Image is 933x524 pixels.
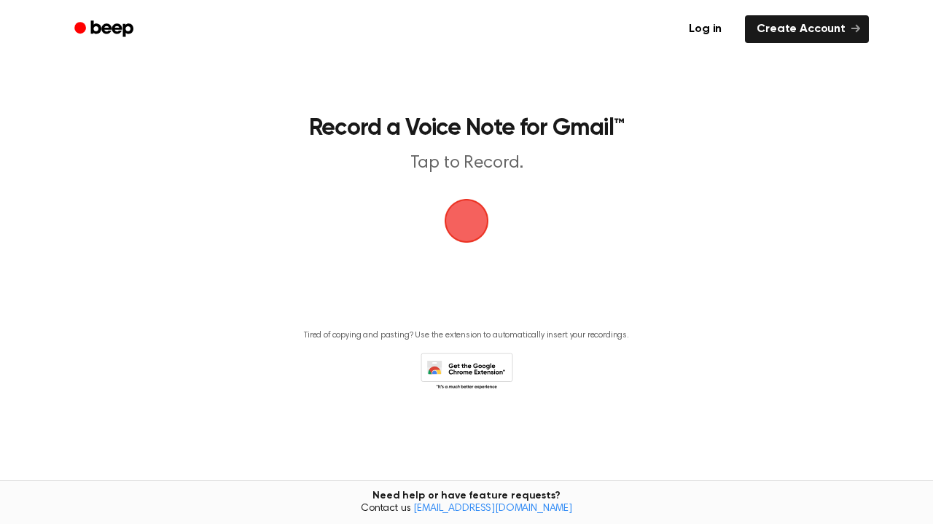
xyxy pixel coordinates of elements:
a: Log in [674,12,736,46]
img: Beep Logo [445,199,488,243]
p: Tap to Record. [187,152,746,176]
a: [EMAIL_ADDRESS][DOMAIN_NAME] [413,504,572,514]
a: Create Account [745,15,869,43]
h1: Record a Voice Note for Gmail™ [157,117,776,140]
a: Beep [64,15,147,44]
span: Contact us [9,503,924,516]
p: Tired of copying and pasting? Use the extension to automatically insert your recordings. [304,330,629,341]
